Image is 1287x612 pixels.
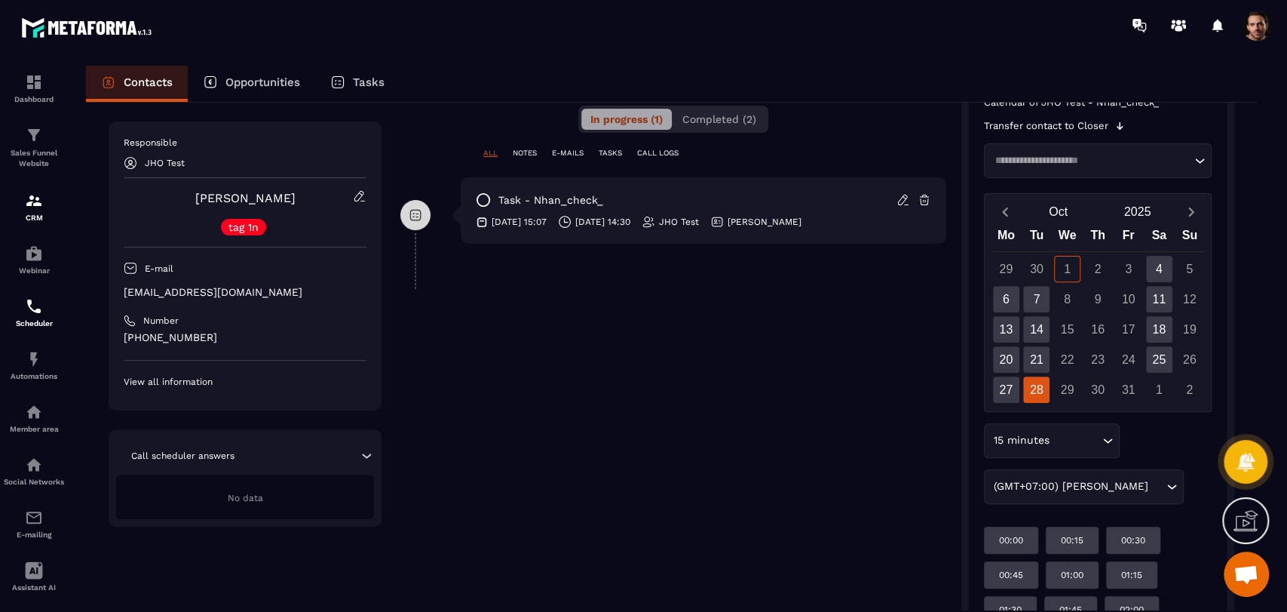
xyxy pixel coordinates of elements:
[25,73,43,91] img: formation
[25,244,43,263] img: automations
[1121,569,1142,581] p: 01:15
[1176,346,1203,373] div: 26
[682,113,756,125] span: Completed (2)
[4,319,64,328] p: Scheduler
[1054,316,1080,343] div: 15
[1098,198,1177,225] button: Open years overlay
[4,550,64,603] a: Assistant AI
[1146,346,1172,373] div: 25
[984,423,1120,458] div: Search for option
[1022,225,1053,251] div: Tu
[659,216,699,228] p: JHO Test
[1019,198,1098,225] button: Open months overlay
[728,216,801,228] p: [PERSON_NAME]
[1115,256,1141,282] div: 3
[315,66,400,102] a: Tasks
[1023,316,1050,343] div: 14
[1061,569,1083,581] p: 01:00
[4,339,64,392] a: automationsautomationsAutomations
[145,158,185,168] p: JHO Test
[4,180,64,233] a: formationformationCRM
[1054,286,1080,312] div: 8
[1054,377,1080,403] div: 29
[4,214,64,222] p: CRM
[637,148,679,158] p: CALL LOGS
[4,497,64,550] a: emailemailE-mailing
[124,137,366,149] p: Responsible
[25,192,43,210] img: formation
[124,376,366,388] p: View all information
[124,285,366,300] p: [EMAIL_ADDRESS][DOMAIN_NAME]
[1146,316,1172,343] div: 18
[1176,316,1203,343] div: 19
[1224,552,1269,597] div: Mở cuộc trò chuyện
[1115,346,1141,373] div: 24
[4,115,64,180] a: formationformationSales Funnel Website
[1174,225,1205,251] div: Su
[25,350,43,368] img: automations
[228,222,259,232] p: tag 1n
[1054,256,1080,282] div: 1
[1061,534,1083,546] p: 00:15
[4,148,64,169] p: Sales Funnel Website
[4,392,64,444] a: automationsautomationsMember area
[991,225,1205,403] div: Calendar wrapper
[143,315,179,327] p: Number
[4,62,64,115] a: formationformationDashboard
[225,75,300,89] p: Opportunities
[1121,534,1145,546] p: 00:30
[25,456,43,474] img: social-network
[1052,225,1083,251] div: We
[131,450,234,462] p: Call scheduler answers
[993,316,1019,343] div: 13
[990,478,1151,495] span: (GMT+07:00) [PERSON_NAME]
[984,143,1212,178] div: Search for option
[1085,346,1111,373] div: 23
[990,153,1190,168] input: Search for option
[993,286,1019,312] div: 6
[4,233,64,286] a: automationsautomationsWebinar
[999,569,1023,581] p: 00:45
[999,534,1023,546] p: 00:00
[1054,346,1080,373] div: 22
[1115,316,1141,343] div: 17
[599,148,622,158] p: TASKS
[4,372,64,380] p: Automations
[1151,478,1163,495] input: Search for option
[1023,256,1050,282] div: 30
[4,531,64,539] p: E-mailing
[25,126,43,144] img: formation
[145,263,173,275] p: E-mail
[984,97,1212,109] p: Calendar of JHO Test - Nhan_check_
[4,266,64,275] p: Webinar
[188,66,315,102] a: Opportunities
[1085,256,1111,282] div: 2
[1053,432,1099,449] input: Search for option
[4,425,64,433] p: Member area
[1113,225,1144,251] div: Fr
[25,509,43,527] img: email
[25,297,43,315] img: scheduler
[483,148,498,158] p: ALL
[195,191,296,205] a: [PERSON_NAME]
[1083,225,1114,251] div: Th
[581,109,672,130] button: In progress (1)
[492,216,547,228] p: [DATE] 15:07
[1023,346,1050,373] div: 21
[1023,377,1050,403] div: 28
[4,95,64,103] p: Dashboard
[991,225,1022,251] div: Mo
[1144,225,1175,251] div: Sa
[353,75,385,89] p: Tasks
[4,478,64,486] p: Social Networks
[1146,256,1172,282] div: 4
[21,14,157,42] img: logo
[575,216,630,228] p: [DATE] 14:30
[552,148,584,158] p: E-MAILS
[1176,256,1203,282] div: 5
[990,432,1053,449] span: 15 minutes
[993,346,1019,373] div: 20
[1023,286,1050,312] div: 7
[1085,377,1111,403] div: 30
[4,583,64,592] p: Assistant AI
